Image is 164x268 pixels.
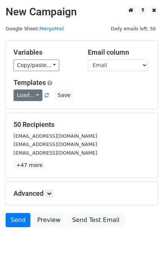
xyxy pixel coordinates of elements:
[14,60,59,71] a: Copy/paste...
[32,213,65,227] a: Preview
[14,121,150,129] h5: 50 Recipients
[39,26,64,31] a: MergeMail
[14,141,97,147] small: [EMAIL_ADDRESS][DOMAIN_NAME]
[67,213,124,227] a: Send Test Email
[6,6,158,18] h2: New Campaign
[88,48,151,57] h5: Email column
[6,26,64,31] small: Google Sheet:
[14,133,97,139] small: [EMAIL_ADDRESS][DOMAIN_NAME]
[108,25,158,33] span: Daily emails left: 50
[126,232,164,268] iframe: Chat Widget
[54,89,74,101] button: Save
[108,26,158,31] a: Daily emails left: 50
[14,161,45,170] a: +47 more
[14,189,150,198] h5: Advanced
[14,150,97,156] small: [EMAIL_ADDRESS][DOMAIN_NAME]
[14,89,42,101] a: Load...
[6,213,30,227] a: Send
[14,79,46,86] a: Templates
[14,48,77,57] h5: Variables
